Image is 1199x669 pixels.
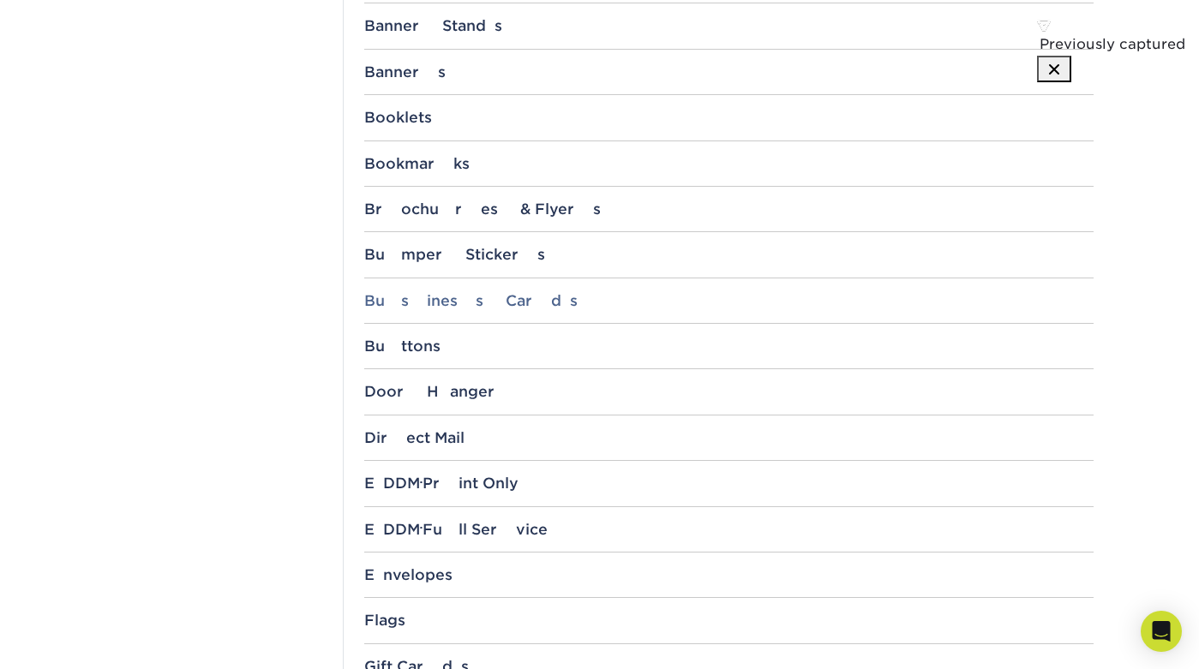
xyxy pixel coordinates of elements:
div: Door Hanger [364,383,1094,400]
div: Business Cards [364,292,1094,309]
div: Buttons [364,337,1094,355]
div: Direct Mail [364,429,1094,446]
div: Brochures & Flyers [364,200,1094,218]
div: Open Intercom Messenger [1141,611,1182,652]
div: Envelopes [364,566,1094,583]
div: Bumper Stickers [364,246,1094,263]
div: EDDM Full Service [364,521,1094,538]
div: EDDM Print Only [364,475,1094,492]
div: Banner Stands [364,17,1094,34]
div: Banners [364,63,1094,81]
div: Booklets [364,109,1094,126]
div: Bookmarks [364,155,1094,172]
small: ® [420,480,423,487]
small: ® [420,525,423,533]
div: Flags [364,612,1094,629]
